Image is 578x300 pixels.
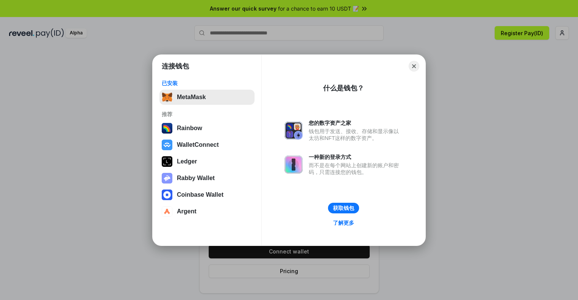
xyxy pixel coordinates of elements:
img: svg+xml,%3Csvg%20xmlns%3D%22http%3A%2F%2Fwww.w3.org%2F2000%2Fsvg%22%20fill%3D%22none%22%20viewBox... [284,121,303,140]
button: Close [409,61,419,72]
img: svg+xml,%3Csvg%20xmlns%3D%22http%3A%2F%2Fwww.w3.org%2F2000%2Fsvg%22%20width%3D%2228%22%20height%3... [162,156,172,167]
img: svg+xml,%3Csvg%20width%3D%2228%22%20height%3D%2228%22%20viewBox%3D%220%200%2028%2028%22%20fill%3D... [162,190,172,200]
div: Ledger [177,158,197,165]
div: 推荐 [162,111,252,118]
div: 一种新的登录方式 [309,154,403,160]
a: 了解更多 [328,218,359,228]
div: Rabby Wallet [177,175,215,182]
img: svg+xml,%3Csvg%20fill%3D%22none%22%20height%3D%2233%22%20viewBox%3D%220%200%2035%2033%22%20width%... [162,92,172,103]
button: Argent [159,204,255,219]
button: Coinbase Wallet [159,187,255,202]
div: 获取钱包 [333,205,354,211]
div: 了解更多 [333,219,354,226]
button: WalletConnect [159,137,255,152]
button: Rainbow [159,121,255,136]
button: 获取钱包 [328,203,359,213]
button: Ledger [159,154,255,169]
div: Coinbase Wallet [177,191,223,198]
button: MetaMask [159,90,255,105]
img: svg+xml,%3Csvg%20width%3D%2228%22%20height%3D%2228%22%20viewBox%3D%220%200%2028%2028%22%20fill%3D... [162,206,172,217]
div: 钱包用于发送、接收、存储和显示像以太坊和NFT这样的数字资产。 [309,128,403,141]
img: svg+xml,%3Csvg%20xmlns%3D%22http%3A%2F%2Fwww.w3.org%2F2000%2Fsvg%22%20fill%3D%22none%22%20viewBox... [162,173,172,183]
div: 而不是在每个网站上创建新的账户和密码，只需连接您的钱包。 [309,162,403,176]
h1: 连接钱包 [162,62,189,71]
div: MetaMask [177,94,206,101]
div: 已安装 [162,80,252,87]
button: Rabby Wallet [159,171,255,186]
div: 您的数字资产之家 [309,120,403,126]
div: WalletConnect [177,141,219,148]
img: svg+xml,%3Csvg%20width%3D%22120%22%20height%3D%22120%22%20viewBox%3D%220%200%20120%20120%22%20fil... [162,123,172,134]
div: 什么是钱包？ [323,84,364,93]
div: Rainbow [177,125,202,132]
div: Argent [177,208,197,215]
img: svg+xml,%3Csvg%20width%3D%2228%22%20height%3D%2228%22%20viewBox%3D%220%200%2028%2028%22%20fill%3D... [162,140,172,150]
img: svg+xml,%3Csvg%20xmlns%3D%22http%3A%2F%2Fwww.w3.org%2F2000%2Fsvg%22%20fill%3D%22none%22%20viewBox... [284,155,303,174]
